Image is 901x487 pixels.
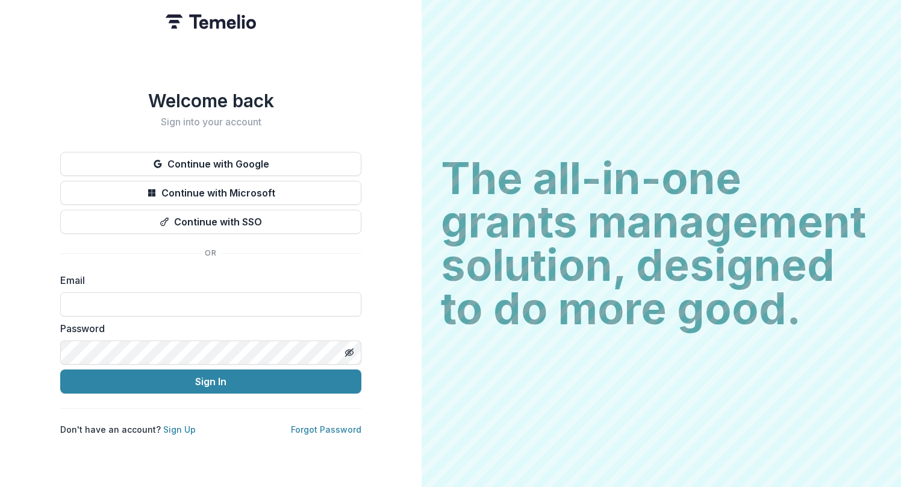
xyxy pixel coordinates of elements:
[60,321,354,336] label: Password
[291,424,361,435] a: Forgot Password
[60,152,361,176] button: Continue with Google
[60,273,354,287] label: Email
[60,210,361,234] button: Continue with SSO
[60,369,361,394] button: Sign In
[340,343,359,362] button: Toggle password visibility
[60,90,361,112] h1: Welcome back
[163,424,196,435] a: Sign Up
[166,14,256,29] img: Temelio
[60,181,361,205] button: Continue with Microsoft
[60,116,361,128] h2: Sign into your account
[60,423,196,436] p: Don't have an account?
